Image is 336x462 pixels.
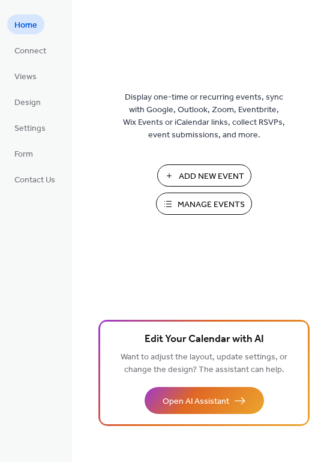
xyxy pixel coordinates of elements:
a: Home [7,14,44,34]
span: Add New Event [179,170,244,183]
span: Form [14,148,33,161]
button: Manage Events [156,193,252,215]
span: Manage Events [178,199,245,211]
a: Contact Us [7,169,62,189]
span: Contact Us [14,174,55,187]
span: Edit Your Calendar with AI [145,331,264,348]
span: Views [14,71,37,83]
span: Display one-time or recurring events, sync with Google, Outlook, Zoom, Eventbrite, Wix Events or ... [123,91,285,142]
span: Connect [14,45,46,58]
span: Open AI Assistant [163,395,229,408]
a: Views [7,66,44,86]
button: Open AI Assistant [145,387,264,414]
span: Home [14,19,37,32]
span: Design [14,97,41,109]
a: Connect [7,40,53,60]
span: Settings [14,122,46,135]
a: Form [7,143,40,163]
a: Settings [7,118,53,137]
span: Want to adjust the layout, update settings, or change the design? The assistant can help. [121,349,287,378]
a: Design [7,92,48,112]
button: Add New Event [157,164,251,187]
